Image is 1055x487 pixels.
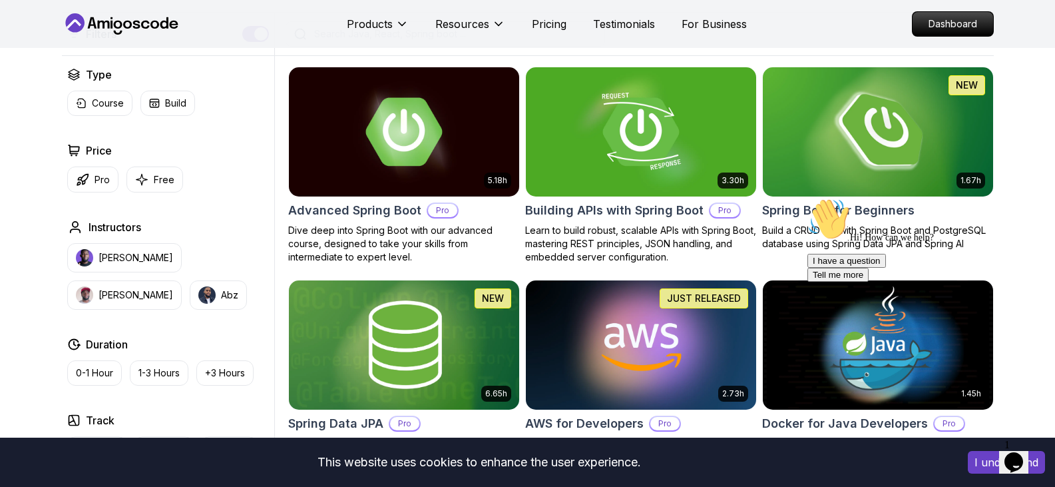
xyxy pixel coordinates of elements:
button: +3 Hours [196,360,254,386]
button: Accept cookies [968,451,1045,474]
h2: Spring Data JPA [288,414,383,433]
img: Spring Data JPA card [289,280,519,410]
button: Tell me more [5,75,67,89]
h2: Building APIs with Spring Boot [525,201,704,220]
p: 5.18h [488,175,507,186]
a: Spring Data JPA card6.65hNEWSpring Data JPAProMaster database management, advanced querying, and ... [288,280,520,464]
img: AWS for Developers card [526,280,756,410]
a: Advanced Spring Boot card5.18hAdvanced Spring BootProDive deep into Spring Boot with our advanced... [288,67,520,264]
button: Products [347,16,409,43]
a: AWS for Developers card2.73hJUST RELEASEDAWS for DevelopersProMaster AWS services like EC2, RDS, ... [525,280,757,477]
a: Testimonials [593,16,655,32]
button: Pro [67,167,118,193]
button: Resources [435,16,505,43]
button: Build [140,91,195,116]
p: 1.67h [960,175,981,186]
p: JUST RELEASED [667,292,741,305]
p: Products [347,16,393,32]
button: I have a question [5,61,84,75]
iframe: chat widget [802,193,1042,427]
p: 2.73h [722,388,744,399]
img: Spring Boot for Beginners card [757,64,998,199]
p: NEW [482,292,504,305]
p: Resources [435,16,489,32]
button: instructor img[PERSON_NAME] [67,243,182,272]
a: Spring Boot for Beginners card1.67hNEWSpring Boot for BeginnersBuild a CRUD API with Spring Boot ... [762,67,994,250]
img: Docker for Java Developers card [763,280,993,410]
button: 1-3 Hours [130,360,188,386]
h2: AWS for Developers [525,414,644,433]
h2: Instructors [89,219,141,235]
button: Free [126,167,183,193]
p: 3.30h [722,175,744,186]
div: 👋Hi! How can we help?I have a questionTell me more [5,5,245,89]
img: instructor img [76,249,93,266]
p: +3 Hours [205,366,245,380]
img: Building APIs with Spring Boot card [526,67,756,197]
p: Free [154,173,174,187]
button: Course [67,91,132,116]
h2: Price [86,143,112,159]
p: 0-1 Hour [76,366,113,380]
p: [PERSON_NAME] [99,251,173,264]
img: Advanced Spring Boot card [289,67,519,197]
h2: Track [86,412,114,428]
p: Pro [650,417,680,430]
a: Pricing [532,16,566,32]
button: 0-1 Hour [67,360,122,386]
h2: Advanced Spring Boot [288,201,421,220]
p: Abz [221,288,238,302]
p: 6.65h [485,388,507,399]
p: Master AWS services like EC2, RDS, VPC, Route 53, and Docker to deploy and manage scalable cloud ... [525,437,757,477]
img: instructor img [76,286,93,304]
p: Course [92,97,124,110]
h2: Spring Boot for Beginners [762,201,915,220]
button: Back End [134,436,193,462]
button: instructor imgAbz [190,280,247,310]
button: Dev Ops [201,436,257,462]
h2: Duration [86,336,128,352]
iframe: chat widget [999,434,1042,474]
div: This website uses cookies to enhance the user experience. [10,448,948,477]
span: Hi! How can we help? [5,40,132,50]
img: :wave: [5,5,48,48]
p: Pro [390,417,419,430]
p: Pro [710,204,739,217]
p: Pro [428,204,457,217]
p: Learn to build robust, scalable APIs with Spring Boot, mastering REST principles, JSON handling, ... [525,224,757,264]
p: 1-3 Hours [138,366,180,380]
p: [PERSON_NAME] [99,288,173,302]
a: Building APIs with Spring Boot card3.30hBuilding APIs with Spring BootProLearn to build robust, s... [525,67,757,264]
p: NEW [956,79,978,92]
p: Master database management, advanced querying, and expert data handling with ease [288,437,520,464]
a: Dashboard [912,11,994,37]
p: Build [165,97,186,110]
p: Build a CRUD API with Spring Boot and PostgreSQL database using Spring Data JPA and Spring AI [762,224,994,250]
h2: Type [86,67,112,83]
img: instructor img [198,286,216,304]
a: For Business [682,16,747,32]
p: Pro [95,173,110,187]
button: instructor img[PERSON_NAME] [67,280,182,310]
h2: Docker for Java Developers [762,414,928,433]
p: Dashboard [913,12,993,36]
p: Dive deep into Spring Boot with our advanced course, designed to take your skills from intermedia... [288,224,520,264]
button: Front End [67,436,126,462]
